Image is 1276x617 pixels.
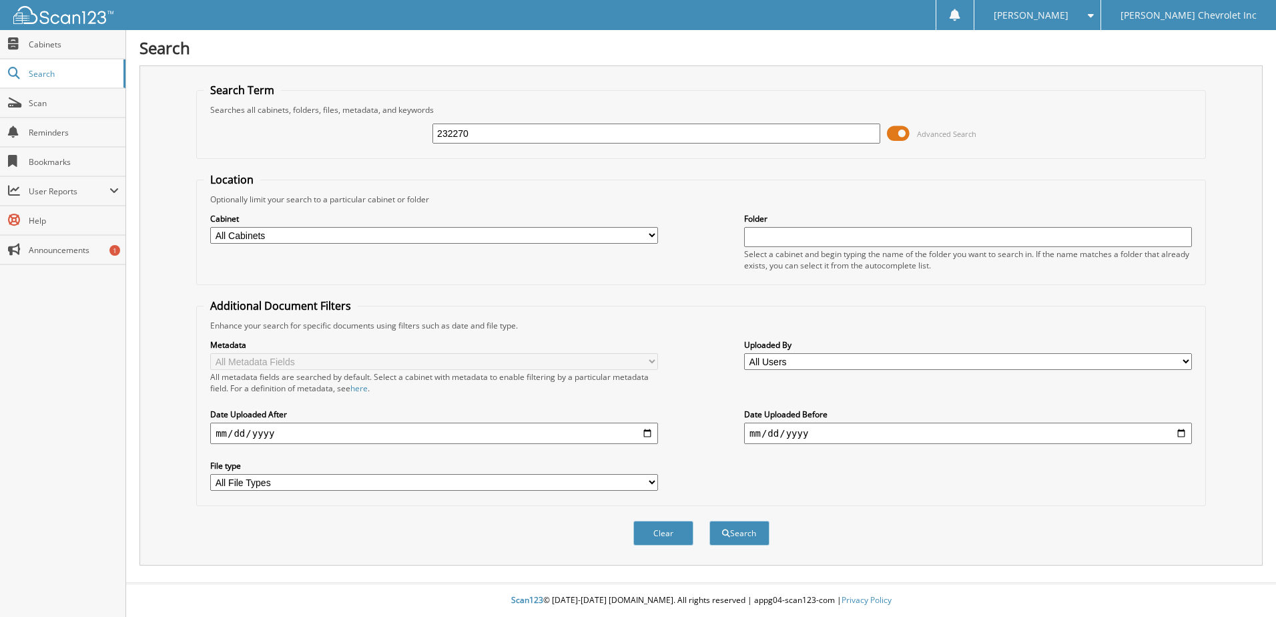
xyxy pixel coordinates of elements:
legend: Additional Document Filters [204,298,358,313]
span: Announcements [29,244,119,256]
span: Search [29,68,117,79]
input: end [744,423,1192,444]
label: Date Uploaded After [210,409,658,420]
label: Folder [744,213,1192,224]
span: Scan123 [511,594,543,606]
input: start [210,423,658,444]
label: Date Uploaded Before [744,409,1192,420]
button: Clear [633,521,693,546]
img: scan123-logo-white.svg [13,6,113,24]
span: Scan [29,97,119,109]
div: Enhance your search for specific documents using filters such as date and file type. [204,320,1199,331]
div: 1 [109,245,120,256]
h1: Search [139,37,1263,59]
button: Search [709,521,769,546]
div: Select a cabinet and begin typing the name of the folder you want to search in. If the name match... [744,248,1192,271]
a: here [350,383,368,394]
span: [PERSON_NAME] [994,11,1068,19]
label: File type [210,460,658,471]
span: Bookmarks [29,156,119,168]
legend: Search Term [204,83,281,97]
label: Uploaded By [744,339,1192,351]
span: Advanced Search [917,129,976,139]
span: Cabinets [29,39,119,50]
iframe: Chat Widget [1209,553,1276,617]
span: Help [29,215,119,226]
label: Metadata [210,339,658,351]
span: User Reports [29,186,109,197]
div: All metadata fields are searched by default. Select a cabinet with metadata to enable filtering b... [210,371,658,394]
label: Cabinet [210,213,658,224]
div: © [DATE]-[DATE] [DOMAIN_NAME]. All rights reserved | appg04-scan123-com | [126,584,1276,617]
legend: Location [204,172,260,187]
span: [PERSON_NAME] Chevrolet Inc [1121,11,1257,19]
div: Searches all cabinets, folders, files, metadata, and keywords [204,104,1199,116]
a: Privacy Policy [842,594,892,606]
span: Reminders [29,127,119,138]
div: Optionally limit your search to a particular cabinet or folder [204,194,1199,205]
